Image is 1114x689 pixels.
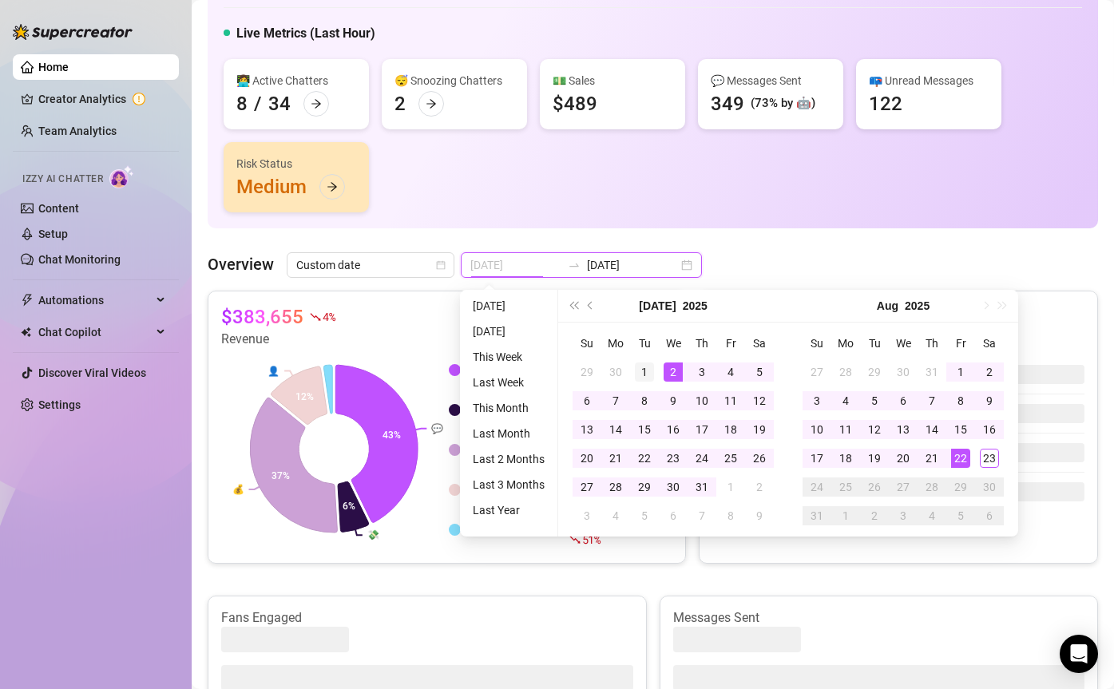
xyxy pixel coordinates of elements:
th: Su [573,329,601,358]
li: Last Month [466,424,551,443]
th: We [889,329,918,358]
div: 3 [807,391,827,410]
td: 2025-08-11 [831,415,860,444]
td: 2025-08-19 [860,444,889,473]
th: Fr [716,329,745,358]
td: 2025-07-13 [573,415,601,444]
td: 2025-08-03 [803,386,831,415]
div: 27 [807,362,827,382]
td: 2025-07-17 [688,415,716,444]
div: 8 [635,391,654,410]
div: 24 [692,449,712,468]
span: fall [569,534,581,545]
div: 30 [894,362,913,382]
td: 2025-07-04 [716,358,745,386]
div: 16 [980,420,999,439]
div: 349 [711,91,744,117]
th: We [659,329,688,358]
span: Izzy AI Chatter [22,172,103,187]
td: 2025-07-06 [573,386,601,415]
div: 7 [606,391,625,410]
div: 17 [692,420,712,439]
div: 20 [894,449,913,468]
td: 2025-07-10 [688,386,716,415]
div: 6 [894,391,913,410]
div: 2 [980,362,999,382]
div: 😴 Snoozing Chatters [394,72,514,89]
div: 4 [922,506,942,525]
div: 29 [635,477,654,497]
td: 2025-09-06 [975,501,1004,530]
td: 2025-08-05 [630,501,659,530]
td: 2025-07-31 [688,473,716,501]
th: Sa [745,329,774,358]
div: 4 [606,506,625,525]
li: Last Year [466,501,551,520]
td: 2025-07-15 [630,415,659,444]
div: 💵 Sales [553,72,672,89]
td: 2025-08-08 [946,386,975,415]
div: 7 [922,391,942,410]
a: Settings [38,398,81,411]
div: 6 [980,506,999,525]
div: 1 [635,362,654,382]
div: 5 [951,506,970,525]
td: 2025-08-16 [975,415,1004,444]
td: 2025-08-20 [889,444,918,473]
div: 2 [394,91,406,117]
div: 24 [807,477,827,497]
article: Revenue [221,330,335,349]
td: 2025-07-21 [601,444,630,473]
th: Tu [860,329,889,358]
td: 2025-07-22 [630,444,659,473]
td: 2025-09-03 [889,501,918,530]
a: Chat Monitoring [38,253,121,266]
td: 2025-07-26 [745,444,774,473]
text: 💬 [431,422,443,434]
td: 2025-07-24 [688,444,716,473]
div: 26 [750,449,769,468]
td: 2025-08-23 [975,444,1004,473]
td: 2025-07-27 [573,473,601,501]
td: 2025-07-31 [918,358,946,386]
div: 28 [922,477,942,497]
td: 2025-08-05 [860,386,889,415]
div: 30 [606,362,625,382]
div: 4 [721,362,740,382]
td: 2025-08-03 [573,501,601,530]
img: AI Chatter [109,165,134,188]
td: 2025-08-01 [946,358,975,386]
td: 2025-08-17 [803,444,831,473]
span: Chat Copilot [38,319,152,345]
td: 2025-08-15 [946,415,975,444]
div: 2 [865,506,884,525]
input: End date [587,256,678,274]
div: 2 [664,362,683,382]
td: 2025-07-03 [688,358,716,386]
div: 27 [894,477,913,497]
div: 13 [894,420,913,439]
div: 1 [721,477,740,497]
a: Discover Viral Videos [38,366,146,379]
text: 💸 [367,529,379,541]
div: 29 [577,362,597,382]
div: 5 [635,506,654,525]
div: 2 [750,477,769,497]
a: Setup [38,228,68,240]
div: 30 [664,477,683,497]
td: 2025-08-26 [860,473,889,501]
td: 2025-07-23 [659,444,688,473]
article: Overview [208,252,274,276]
div: $489 [553,91,597,117]
text: 👤 [268,365,279,377]
td: 2025-08-27 [889,473,918,501]
article: Fans Engaged [221,609,633,627]
td: 2025-07-12 [745,386,774,415]
td: 2025-08-31 [803,501,831,530]
td: 2025-09-04 [918,501,946,530]
button: Choose a month [639,290,676,322]
div: 22 [635,449,654,468]
td: 2025-09-05 [946,501,975,530]
td: 2025-08-22 [946,444,975,473]
td: 2025-07-11 [716,386,745,415]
